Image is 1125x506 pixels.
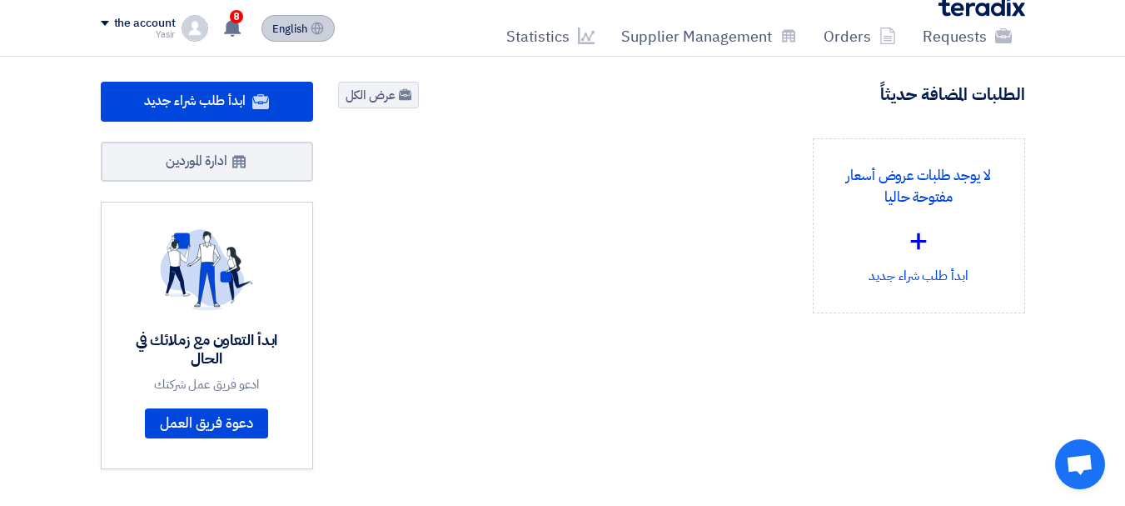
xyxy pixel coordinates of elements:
[114,14,176,32] font: the account
[145,408,268,438] a: دعوة فريق العمل
[621,25,772,48] font: Supplier Management
[880,83,1025,105] h4: الطلبات المضافة حديثاً
[233,11,240,23] font: 8
[101,142,313,182] a: ادارة الموردين
[122,377,292,392] div: ادعو فريق عمل شركتك
[493,17,608,56] a: Statistics
[156,28,176,42] font: Yasir
[608,17,810,56] a: Supplier Management
[160,229,253,311] img: invite_your_team.svg
[827,165,1011,208] p: لا يوجد طلبات عروض أسعار مفتوحة حاليا
[827,216,1011,266] div: +
[1055,439,1105,489] div: Open chat
[338,82,419,108] a: عرض الكل
[810,17,909,56] a: Orders
[122,331,292,368] div: ابدأ التعاون مع زملائك في الحال
[261,15,335,42] button: English
[827,153,1011,299] div: ابدأ طلب شراء جديد
[923,25,987,48] font: Requests
[506,25,570,48] font: Statistics
[824,25,871,48] font: Orders
[182,15,208,42] img: profile_test.png
[272,21,307,37] font: English
[909,17,1025,56] a: Requests
[144,91,245,111] span: ابدأ طلب شراء جديد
